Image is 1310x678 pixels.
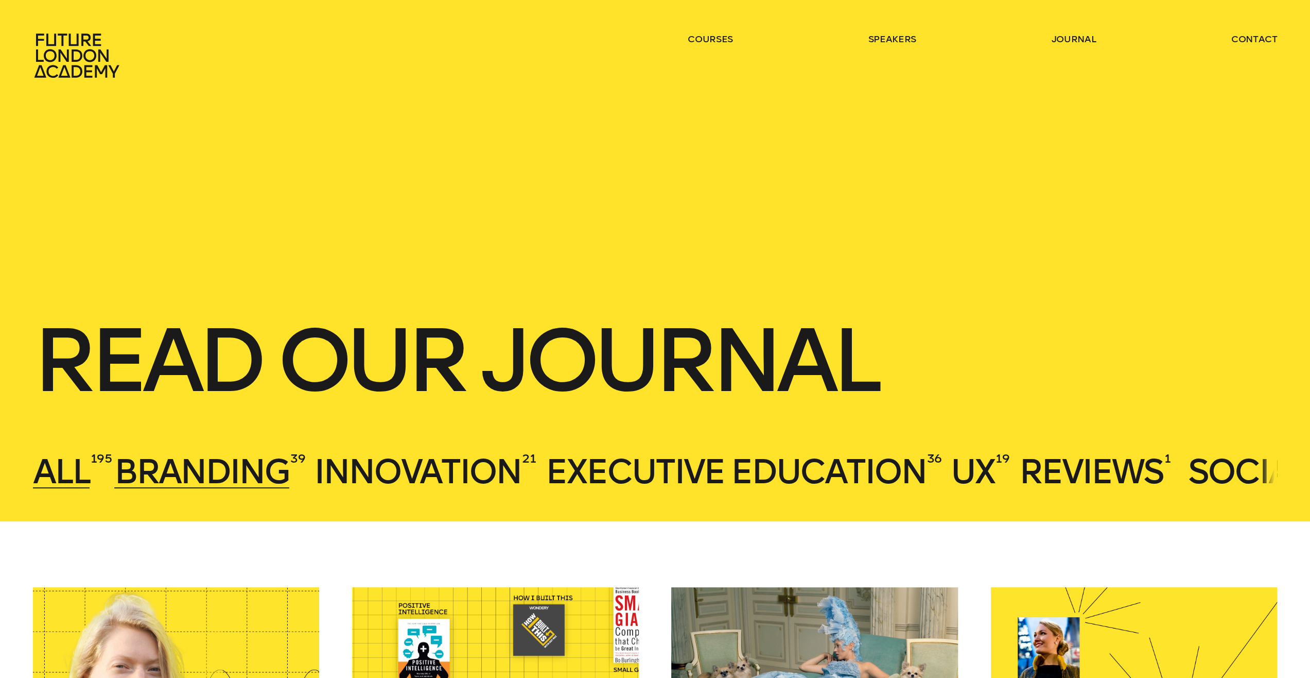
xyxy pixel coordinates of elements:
span: Executive Education [546,451,926,492]
sup: 1 [1164,449,1171,468]
span: Branding [114,451,289,492]
sup: 195 [91,449,112,468]
span: Reviews [1019,451,1163,492]
sup: 21 [522,449,536,468]
sup: 36 [927,449,942,468]
a: courses [688,33,733,45]
a: speakers [868,33,916,45]
span: Innovation [314,451,521,492]
sup: 39 [290,449,305,468]
h1: Read our journal [33,317,1278,404]
span: UX [951,451,994,492]
a: contact [1231,33,1278,45]
a: journal [1051,33,1096,45]
sup: 19 [995,449,1009,468]
span: All [33,451,90,492]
